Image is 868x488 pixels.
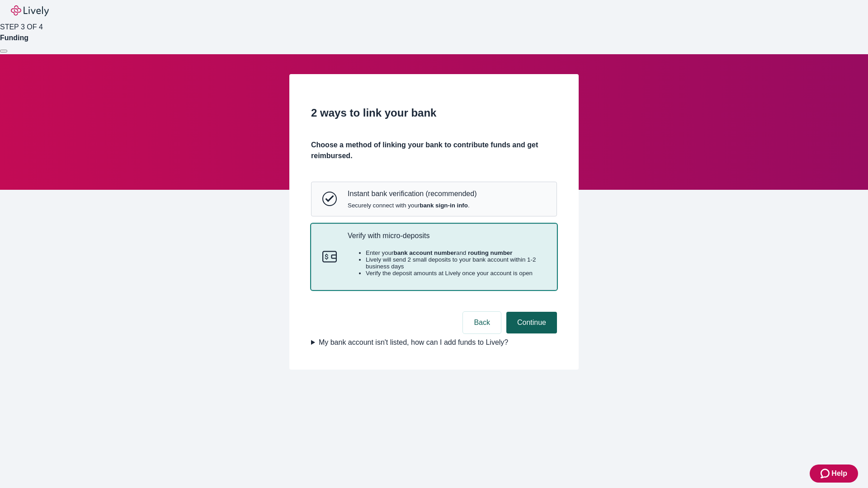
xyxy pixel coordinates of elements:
li: Verify the deposit amounts at Lively once your account is open [366,270,546,277]
span: Securely connect with your . [348,202,476,209]
h2: 2 ways to link your bank [311,105,557,121]
p: Instant bank verification (recommended) [348,189,476,198]
span: Help [831,468,847,479]
button: Instant bank verificationInstant bank verification (recommended)Securely connect with yourbank si... [311,182,557,216]
button: Continue [506,312,557,333]
p: Verify with micro-deposits [348,231,546,240]
li: Lively will send 2 small deposits to your bank account within 1-2 business days [366,256,546,270]
svg: Micro-deposits [322,249,337,264]
strong: bank sign-in info [420,202,468,209]
button: Micro-depositsVerify with micro-depositsEnter yourbank account numberand routing numberLively wil... [311,224,557,290]
button: Zendesk support iconHelp [810,465,858,483]
h4: Choose a method of linking your bank to contribute funds and get reimbursed. [311,140,557,161]
img: Lively [11,5,49,16]
svg: Zendesk support icon [821,468,831,479]
li: Enter your and [366,249,546,256]
summary: My bank account isn't listed, how can I add funds to Lively? [311,337,557,348]
strong: bank account number [394,249,457,256]
svg: Instant bank verification [322,192,337,206]
strong: routing number [468,249,512,256]
button: Back [463,312,501,333]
